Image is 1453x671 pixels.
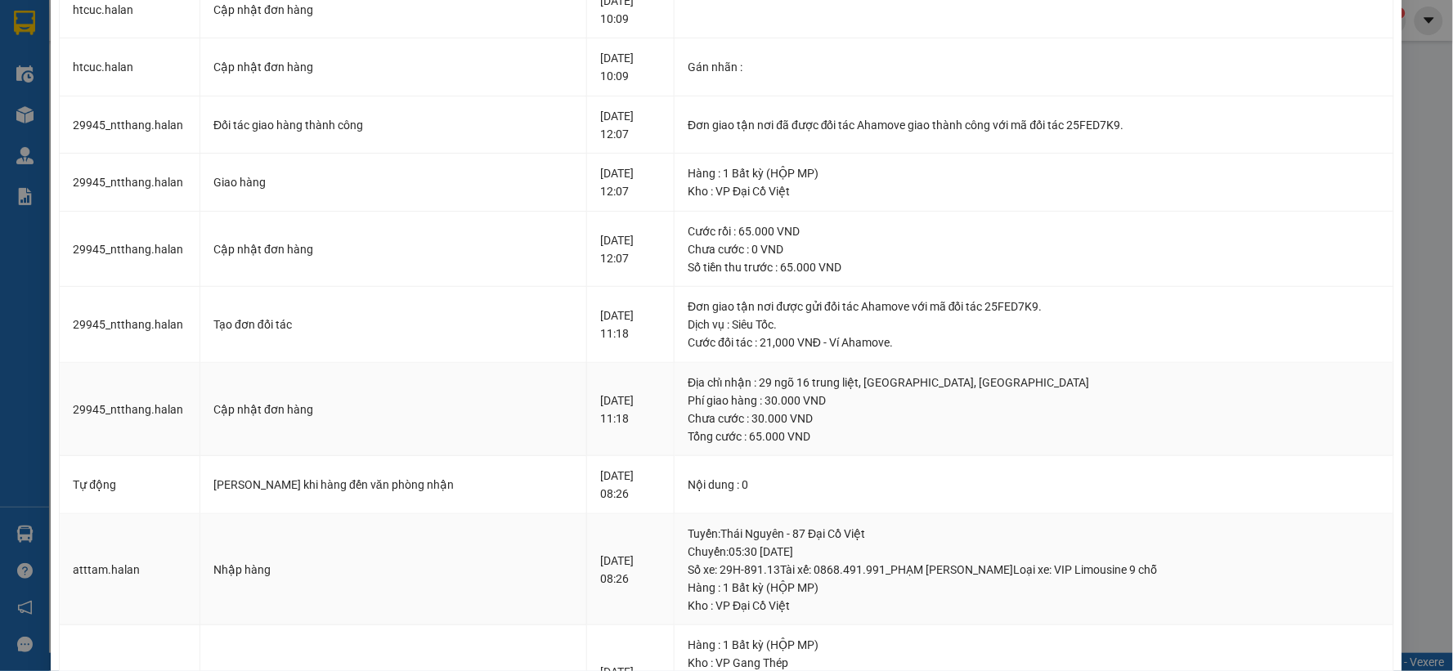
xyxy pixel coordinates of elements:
[60,514,200,626] td: atttam.halan
[60,456,200,514] td: Tự động
[688,597,1379,615] div: Kho : VP Đại Cồ Việt
[688,240,1379,258] div: Chưa cước : 0 VND
[688,315,1379,333] div: Dịch vụ : Siêu Tốc.
[688,579,1379,597] div: Hàng : 1 Bất kỳ (HỘP MP)
[600,391,661,427] div: [DATE] 11:18
[213,315,573,333] div: Tạo đơn đối tác
[213,1,573,19] div: Cập nhật đơn hàng
[600,467,661,503] div: [DATE] 08:26
[688,258,1379,276] div: Số tiền thu trước : 65.000 VND
[60,154,200,212] td: 29945_ntthang.halan
[213,240,573,258] div: Cập nhật đơn hàng
[60,363,200,457] td: 29945_ntthang.halan
[688,636,1379,654] div: Hàng : 1 Bất kỳ (HỘP MP)
[688,427,1379,445] div: Tổng cước : 65.000 VND
[688,297,1379,315] div: Đơn giao tận nơi được gửi đối tác Ahamove với mã đối tác 25FED7K9.
[688,409,1379,427] div: Chưa cước : 30.000 VND
[688,374,1379,391] div: Địa chỉ nhận : 29 ngõ 16 trung liệt, [GEOGRAPHIC_DATA], [GEOGRAPHIC_DATA]
[600,552,661,588] div: [DATE] 08:26
[213,58,573,76] div: Cập nhật đơn hàng
[213,173,573,191] div: Giao hàng
[688,391,1379,409] div: Phí giao hàng : 30.000 VND
[600,164,661,200] div: [DATE] 12:07
[213,116,573,134] div: Đối tác giao hàng thành công
[213,476,573,494] div: [PERSON_NAME] khi hàng đến văn phòng nhận
[60,212,200,288] td: 29945_ntthang.halan
[688,58,1379,76] div: Gán nhãn :
[688,476,1379,494] div: Nội dung : 0
[60,96,200,154] td: 29945_ntthang.halan
[600,107,661,143] div: [DATE] 12:07
[688,525,1379,579] div: Tuyến : Thái Nguyên - 87 Đại Cồ Việt Chuyến: 05:30 [DATE] Số xe: 29H-891.13 Tài xế: 0868.491.991_...
[688,222,1379,240] div: Cước rồi : 65.000 VND
[600,49,661,85] div: [DATE] 10:09
[600,231,661,267] div: [DATE] 12:07
[60,287,200,363] td: 29945_ntthang.halan
[688,333,1379,351] div: Cước đối tác : 21,000 VNĐ - Ví Ahamove.
[688,116,1379,134] div: Đơn giao tận nơi đã được đối tác Ahamove giao thành công với mã đối tác 25FED7K9.
[688,182,1379,200] div: Kho : VP Đại Cồ Việt
[213,561,573,579] div: Nhập hàng
[60,38,200,96] td: htcuc.halan
[213,400,573,418] div: Cập nhật đơn hàng
[600,306,661,342] div: [DATE] 11:18
[688,164,1379,182] div: Hàng : 1 Bất kỳ (HỘP MP)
